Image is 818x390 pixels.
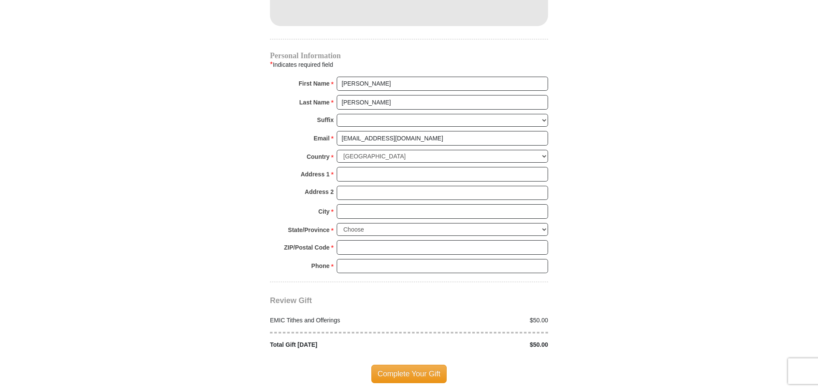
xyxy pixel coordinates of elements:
strong: Address 2 [305,186,334,198]
strong: Suffix [317,114,334,126]
strong: State/Province [288,224,329,236]
strong: ZIP/Postal Code [284,241,330,253]
strong: Address 1 [301,168,330,180]
strong: Phone [311,260,330,272]
strong: Country [307,151,330,163]
span: Review Gift [270,296,312,305]
strong: Email [314,132,329,144]
div: $50.00 [409,340,553,349]
h4: Personal Information [270,52,548,59]
strong: Last Name [299,96,330,108]
div: $50.00 [409,316,553,325]
div: Indicates required field [270,59,548,70]
div: EMIC Tithes and Offerings [266,316,409,325]
strong: First Name [299,77,329,89]
strong: City [318,205,329,217]
span: Complete Your Gift [371,365,447,383]
div: Total Gift [DATE] [266,340,409,349]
